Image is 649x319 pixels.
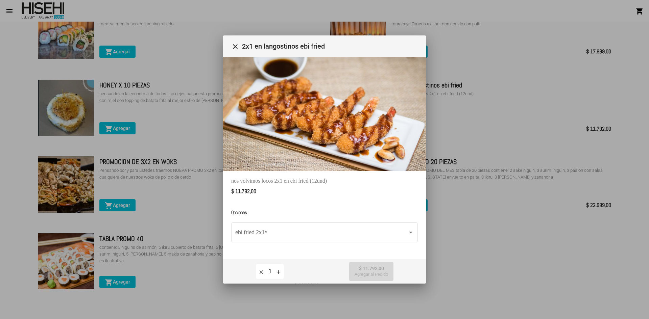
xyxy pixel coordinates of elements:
mat-icon: Cerrar [231,43,239,51]
button: Cerrar [229,39,242,53]
img: 36ae70a8-0357-4ab6-9c16-037de2f87b50.jpg [223,57,426,171]
div: nos volvimos locos 2x1 en ebi fried (12und) [231,178,418,184]
button: $ 11.792,00Agregar al Pedido [349,262,393,281]
span: Agregar al Pedido [355,272,388,277]
mat-icon: add [275,269,282,275]
mat-icon: clear [258,269,264,275]
span: 2x1 en langostinos ebi fried [242,41,420,52]
h3: Opciones [231,209,418,216]
span: $ 11.792,00 [231,188,256,195]
span: $ 11.792,00 [355,266,388,277]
